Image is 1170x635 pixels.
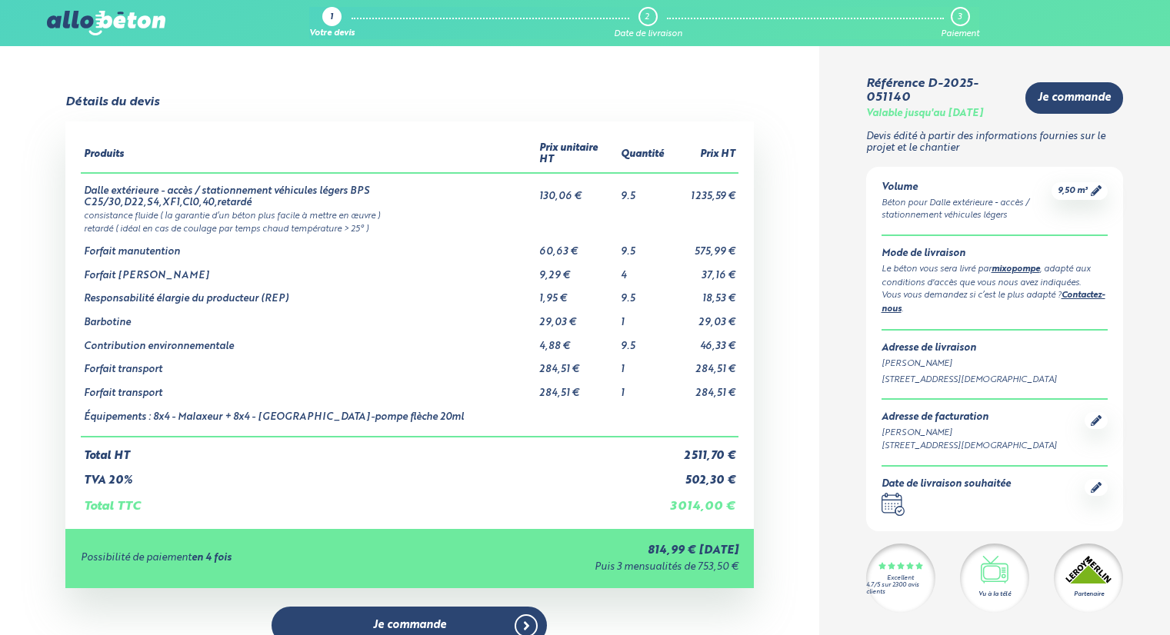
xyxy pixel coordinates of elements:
[882,357,1108,371] div: [PERSON_NAME]
[614,7,682,39] a: 2 Date de livraison
[887,575,914,582] div: Excellent
[309,7,355,39] a: 1 Votre devis
[618,234,667,258] td: 9.5
[866,131,1124,154] p: Devis édité à partir des informations fournies sur le projet et le chantier
[81,281,536,305] td: Responsabilité élargie du producteur (REP)
[992,265,1040,274] a: mixopompe
[81,258,536,282] td: Forfait [PERSON_NAME]
[618,137,667,172] th: Quantité
[81,208,738,221] td: consistance fluide ( la garantie d’un béton plus facile à mettre en œuvre )
[81,352,536,376] td: Forfait transport
[645,12,649,22] div: 2
[81,234,536,258] td: Forfait manutention
[667,173,738,208] td: 1 235,59 €
[618,281,667,305] td: 9.5
[81,329,536,353] td: Contribution environnementale
[941,29,979,39] div: Paiement
[866,582,935,596] div: 4.7/5 sur 2300 avis clients
[618,352,667,376] td: 1
[1025,82,1123,114] a: Je commande
[882,412,1057,424] div: Adresse de facturation
[618,376,667,400] td: 1
[417,562,738,573] div: Puis 3 mensualités de 753,50 €
[81,376,536,400] td: Forfait transport
[536,234,617,258] td: 60,63 €
[667,281,738,305] td: 18,53 €
[81,487,666,514] td: Total TTC
[614,29,682,39] div: Date de livraison
[958,12,962,22] div: 3
[47,11,165,35] img: allobéton
[373,619,446,632] span: Je commande
[536,281,617,305] td: 1,95 €
[81,221,738,234] td: retardé ( idéal en cas de coulage par temps chaud température > 25° )
[941,7,979,39] a: 3 Paiement
[536,305,617,329] td: 29,03 €
[536,352,617,376] td: 284,51 €
[536,329,617,353] td: 4,88 €
[667,487,738,514] td: 3 014,00 €
[81,437,666,463] td: Total HT
[81,173,536,208] td: Dalle extérieure - accès / stationnement véhicules légers BPS C25/30,D22,S4,XF1,Cl0,40,retardé
[882,197,1052,223] div: Béton pour Dalle extérieure - accès / stationnement véhicules légers
[81,553,417,564] div: Possibilité de paiement
[667,305,738,329] td: 29,03 €
[81,137,536,172] th: Produits
[536,137,617,172] th: Prix unitaire HT
[618,173,667,208] td: 9.5
[882,289,1108,317] div: Vous vous demandez si c’est le plus adapté ? .
[882,374,1108,387] div: [STREET_ADDRESS][DEMOGRAPHIC_DATA]
[667,462,738,487] td: 502,30 €
[618,258,667,282] td: 4
[81,462,666,487] td: TVA 20%
[667,137,738,172] th: Prix HT
[667,258,738,282] td: 37,16 €
[536,376,617,400] td: 284,51 €
[618,305,667,329] td: 1
[882,182,1052,194] div: Volume
[882,263,1108,290] div: Le béton vous sera livré par , adapté aux conditions d'accès que vous nous avez indiquées.
[882,248,1108,260] div: Mode de livraison
[536,258,617,282] td: 9,29 €
[882,479,1011,490] div: Date de livraison souhaitée
[667,437,738,463] td: 2 511,70 €
[667,234,738,258] td: 575,99 €
[667,376,738,400] td: 284,51 €
[309,29,355,39] div: Votre devis
[192,553,232,563] strong: en 4 fois
[618,329,667,353] td: 9.5
[667,352,738,376] td: 284,51 €
[866,108,983,120] div: Valable jusqu'au [DATE]
[1038,91,1111,105] span: Je commande
[417,544,738,557] div: 814,99 € [DATE]
[882,343,1108,354] div: Adresse de livraison
[667,329,738,353] td: 46,33 €
[882,440,1057,453] div: [STREET_ADDRESS][DEMOGRAPHIC_DATA]
[81,400,536,437] td: Équipements : 8x4 - Malaxeur + 8x4 - [GEOGRAPHIC_DATA]-pompe flèche 20ml
[882,427,1057,440] div: [PERSON_NAME]
[866,77,1014,105] div: Référence D-2025-051140
[81,305,536,329] td: Barbotine
[978,590,1011,599] div: Vu à la télé
[1033,575,1153,618] iframe: Help widget launcher
[65,95,159,109] div: Détails du devis
[536,173,617,208] td: 130,06 €
[330,13,333,23] div: 1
